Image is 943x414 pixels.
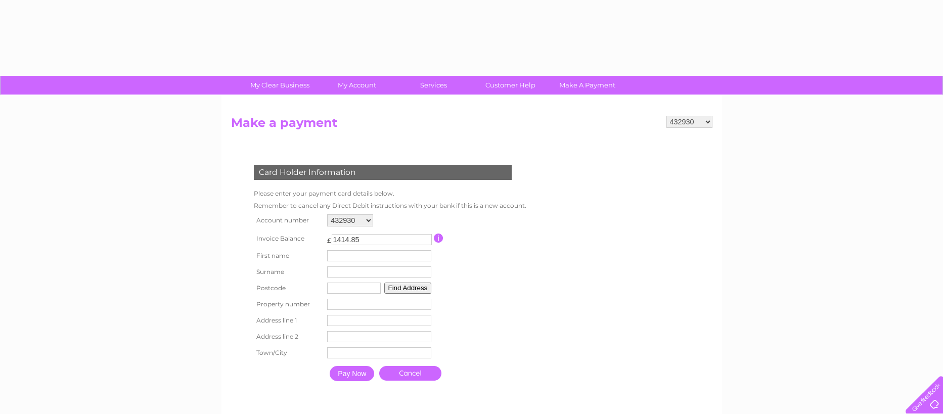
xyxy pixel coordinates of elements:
[392,76,475,95] a: Services
[434,234,443,243] input: Information
[251,229,325,248] th: Invoice Balance
[251,312,325,329] th: Address line 1
[251,280,325,296] th: Postcode
[251,329,325,345] th: Address line 2
[251,200,529,212] td: Remember to cancel any Direct Debit instructions with your bank if this is a new account.
[251,296,325,312] th: Property number
[469,76,552,95] a: Customer Help
[251,264,325,280] th: Surname
[254,165,512,180] div: Card Holder Information
[238,76,322,95] a: My Clear Business
[330,366,374,381] input: Pay Now
[251,212,325,229] th: Account number
[379,366,441,381] a: Cancel
[251,248,325,264] th: First name
[315,76,398,95] a: My Account
[251,345,325,361] th: Town/City
[384,283,432,294] button: Find Address
[327,232,331,244] td: £
[231,116,712,135] h2: Make a payment
[546,76,629,95] a: Make A Payment
[251,188,529,200] td: Please enter your payment card details below.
